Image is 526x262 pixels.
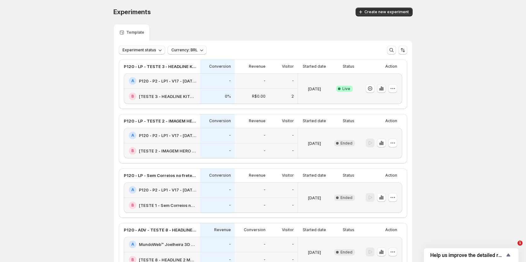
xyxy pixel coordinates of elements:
[343,118,354,123] p: Status
[292,148,294,153] p: -
[131,242,134,247] h2: A
[264,78,266,83] p: -
[139,132,196,139] h2: P120 - P2 - LP1 - V17 - [DATE]
[385,227,397,232] p: Action
[430,252,505,258] span: Help us improve the detailed report for A/B campaigns
[229,78,231,83] p: -
[225,94,231,99] p: 0%
[385,173,397,178] p: Action
[139,78,196,84] h2: P120 - P2 - LP1 - V17 - [DATE]
[244,227,266,232] p: Conversion
[292,203,294,208] p: -
[229,148,231,153] p: -
[385,64,397,69] p: Action
[282,64,294,69] p: Visitor
[171,48,198,53] span: Currency: BRL
[308,86,321,92] p: [DATE]
[264,133,266,138] p: -
[385,118,397,123] p: Action
[517,241,523,246] span: 1
[308,140,321,146] p: [DATE]
[364,9,409,14] span: Create new experiment
[139,241,196,248] h2: MundoWeb™ Joelheira 3D de Cobre CopperFlex - A4
[252,94,266,99] p: R$0.00
[264,203,266,208] p: -
[229,203,231,208] p: -
[342,86,350,91] span: Live
[505,241,520,256] iframe: Intercom live chat
[249,173,266,178] p: Revenue
[343,64,354,69] p: Status
[209,64,231,69] p: Conversion
[124,118,196,124] p: P120 - LP - TESTE 2 - IMAGEM HERO - [DATE] 12:37:01
[229,187,231,192] p: -
[131,94,134,99] h2: B
[131,187,134,192] h2: A
[113,8,151,16] span: Experiments
[124,63,196,70] p: P120 - LP - TESTE 3 - HEADLINE KITS + BADGES - [DATE] 15:40:30
[264,242,266,247] p: -
[249,118,266,123] p: Revenue
[430,251,512,259] button: Show survey - Help us improve the detailed report for A/B campaigns
[126,30,144,35] p: Template
[340,141,352,146] span: Ended
[264,187,266,192] p: -
[131,203,134,208] h2: B
[119,46,165,54] button: Experiment status
[229,133,231,138] p: -
[249,64,266,69] p: Revenue
[131,78,134,83] h2: A
[282,227,294,232] p: Visitor
[308,195,321,201] p: [DATE]
[340,195,352,200] span: Ended
[303,118,326,123] p: Started date
[292,133,294,138] p: -
[229,242,231,247] p: -
[124,227,196,233] p: P120 - ADV - TESTE 8 - HEADLINE 2 MATCH - [DATE] 17:08:12
[131,148,134,153] h2: B
[398,46,407,54] button: Sort the results
[168,46,207,54] button: Currency: BRL
[139,187,196,193] h2: P120 - P2 - LP1 - V17 - [DATE]
[303,64,326,69] p: Started date
[123,48,156,53] span: Experiment status
[303,227,326,232] p: Started date
[214,227,231,232] p: Revenue
[292,78,294,83] p: -
[209,118,231,123] p: Conversion
[282,118,294,123] p: Visitor
[303,173,326,178] p: Started date
[131,133,134,138] h2: A
[340,250,352,255] span: Ended
[139,148,196,154] h2: [TESTE 2 - IMAGEM HERO [DATE]] P120 - P2 - LP1 - V17 - [DATE]
[356,8,413,16] button: Create new experiment
[291,94,294,99] p: 2
[308,249,321,255] p: [DATE]
[343,173,354,178] p: Status
[282,173,294,178] p: Visitor
[139,93,196,100] h2: [TESTE 3 - HEADLINE KITS + BADGES [DATE]] P120 - P2 - LP1 - V17 - [DATE]
[124,172,196,179] p: P120 - LP - Sem Correios no frete - [DATE] 12:00:39
[209,173,231,178] p: Conversion
[292,187,294,192] p: -
[139,202,196,208] h2: [TESTE 1 - Sem Correios no frete - [DATE]] P120 - P2 - LP1 - V17 - [DATE]
[264,148,266,153] p: -
[343,227,354,232] p: Status
[292,242,294,247] p: -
